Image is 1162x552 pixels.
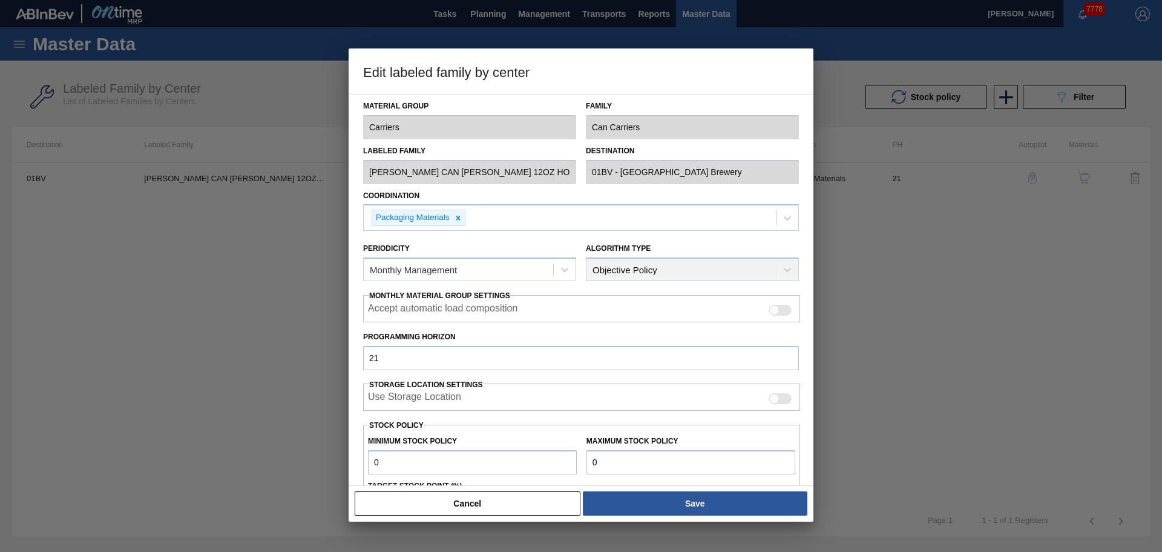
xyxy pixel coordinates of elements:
label: Algorithm Type [586,244,651,253]
label: When enabled, the system will display stocks from different storage locations. [368,391,461,406]
label: Maximum Stock Policy [586,437,678,445]
label: Labeled Family [363,142,576,160]
h3: Edit labeled family by center [349,48,813,95]
label: Destination [586,142,799,160]
label: Family [586,98,799,115]
button: Save [583,491,807,516]
label: Stock Policy [369,421,424,430]
span: Storage Location Settings [369,381,483,389]
div: Packaging Materials [372,210,451,225]
button: Cancel [355,491,580,516]
span: Monthly Material Group Settings [369,291,510,300]
label: Minimum Stock Policy [368,437,457,445]
label: Periodicity [363,244,410,253]
label: Accept automatic load composition [368,303,517,318]
label: Material Group [363,98,576,115]
label: Coordination [363,191,419,200]
div: Monthly Management [370,265,457,275]
label: Programming Horizon [363,328,799,346]
label: Target Stock Point (%) [368,482,462,490]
